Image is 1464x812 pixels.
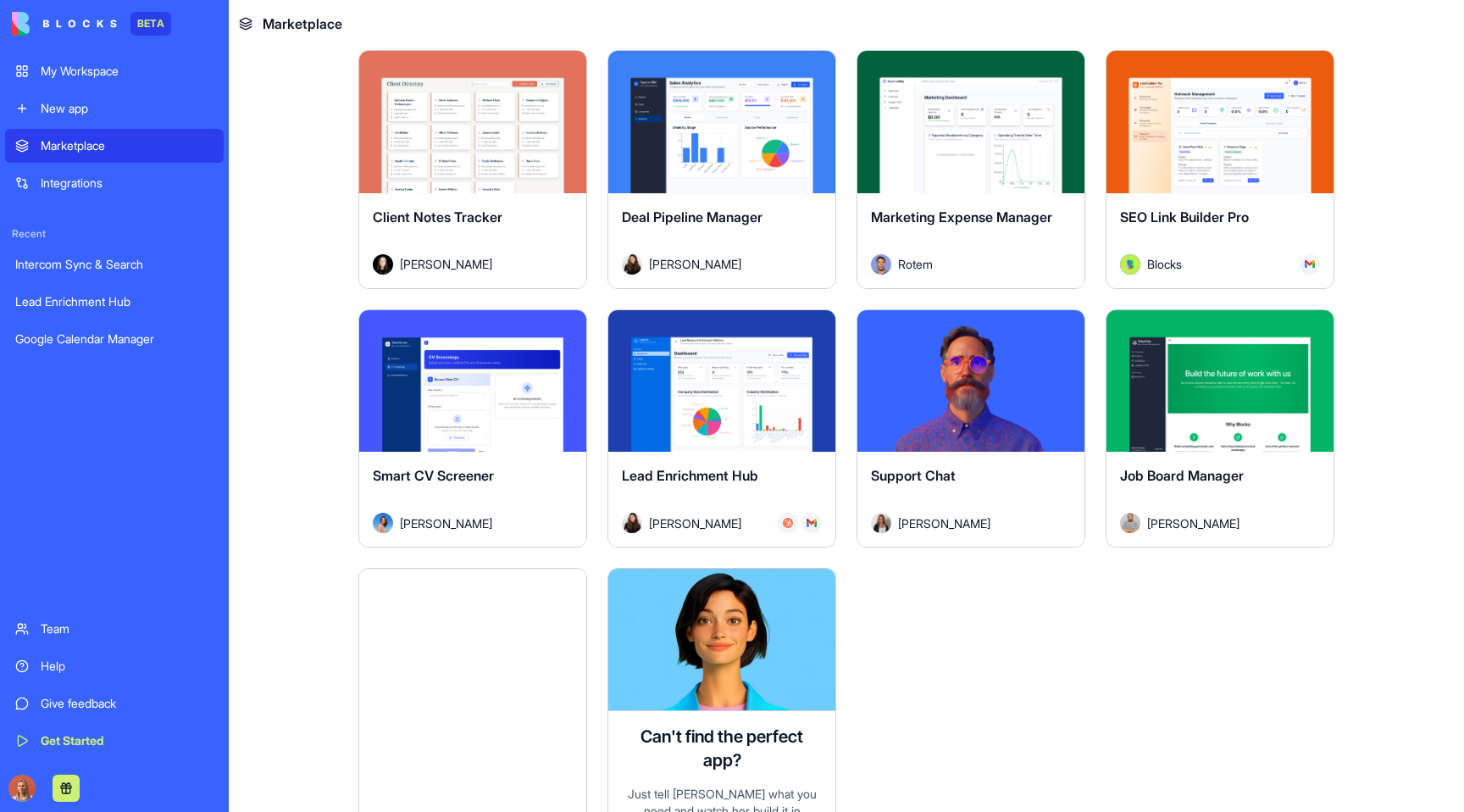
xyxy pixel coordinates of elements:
div: SEO Link Builder Pro [1120,207,1320,254]
img: Avatar [622,513,642,533]
h4: Can't find the perfect app? [622,725,822,772]
img: Avatar [373,513,393,533]
span: Support Chat [871,467,956,484]
div: Lead Enrichment Hub [15,293,213,310]
div: BETA [130,12,171,36]
span: [PERSON_NAME] [649,514,741,532]
img: Avatar [1120,254,1140,275]
a: Job Board ManagerAvatar[PERSON_NAME] [1106,309,1334,548]
a: Intercom Sync & Search [5,247,224,281]
a: Team [5,612,224,646]
span: Job Board Manager [1120,467,1244,484]
div: Team [41,620,213,637]
span: [PERSON_NAME] [400,514,492,532]
span: [PERSON_NAME] [898,514,990,532]
a: Lead Enrichment HubAvatar[PERSON_NAME] [607,309,836,548]
img: logo [12,12,117,36]
img: Avatar [871,254,891,275]
div: Marketing Expense Manager [871,207,1071,254]
a: Integrations [5,166,224,200]
a: Help [5,649,224,683]
div: Give feedback [41,695,213,712]
a: SEO Link Builder ProAvatarBlocks [1106,50,1334,289]
img: Gmail_trouth.svg [1305,259,1315,270]
span: Recent [5,227,224,241]
img: Avatar [871,513,891,533]
img: Avatar [373,254,393,275]
span: Lead Enrichment Hub [622,467,758,484]
div: Job Board Manager [1120,465,1320,513]
img: Gmail_trouth.svg [807,518,817,528]
div: New app [41,100,213,117]
img: Hubspot_zz4hgj.svg [783,518,793,528]
div: My Workspace [41,63,213,80]
a: Support ChatAvatar[PERSON_NAME] [857,309,1085,548]
span: Marketplace [263,14,342,34]
div: Help [41,658,213,675]
a: Lead Enrichment Hub [5,285,224,319]
a: Google Calendar Manager [5,322,224,356]
img: Avatar [622,254,642,275]
span: Client Notes Tracker [373,209,502,225]
div: Support Chat [871,465,1071,513]
a: Marketplace [5,129,224,163]
a: New app [5,92,224,125]
a: Give feedback [5,687,224,720]
div: Intercom Sync & Search [15,256,213,273]
span: [PERSON_NAME] [400,255,492,273]
div: Lead Enrichment Hub [622,465,822,513]
img: Ella AI assistant [608,569,835,710]
a: Client Notes TrackerAvatar[PERSON_NAME] [358,50,587,289]
a: Deal Pipeline ManagerAvatar[PERSON_NAME] [607,50,836,289]
a: BETA [12,12,171,36]
span: Rotem [898,255,933,273]
img: Avatar [1120,513,1140,533]
a: Marketing Expense ManagerAvatarRotem [857,50,1085,289]
div: Integrations [41,175,213,192]
span: [PERSON_NAME] [649,255,741,273]
div: Client Notes Tracker [373,207,573,254]
div: Marketplace [41,137,213,154]
a: Get Started [5,724,224,758]
span: [PERSON_NAME] [1147,514,1239,532]
div: Get Started [41,732,213,749]
span: Deal Pipeline Manager [622,209,762,225]
img: Marina_gj5dtt.jpg [8,775,36,802]
div: Smart CV Screener [373,465,573,513]
span: Smart CV Screener [373,467,494,484]
a: My Workspace [5,54,224,88]
div: Google Calendar Manager [15,331,213,348]
a: Smart CV ScreenerAvatar[PERSON_NAME] [358,309,587,548]
span: SEO Link Builder Pro [1120,209,1249,225]
span: Blocks [1147,255,1182,273]
span: Marketing Expense Manager [871,209,1052,225]
div: Deal Pipeline Manager [622,207,822,254]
